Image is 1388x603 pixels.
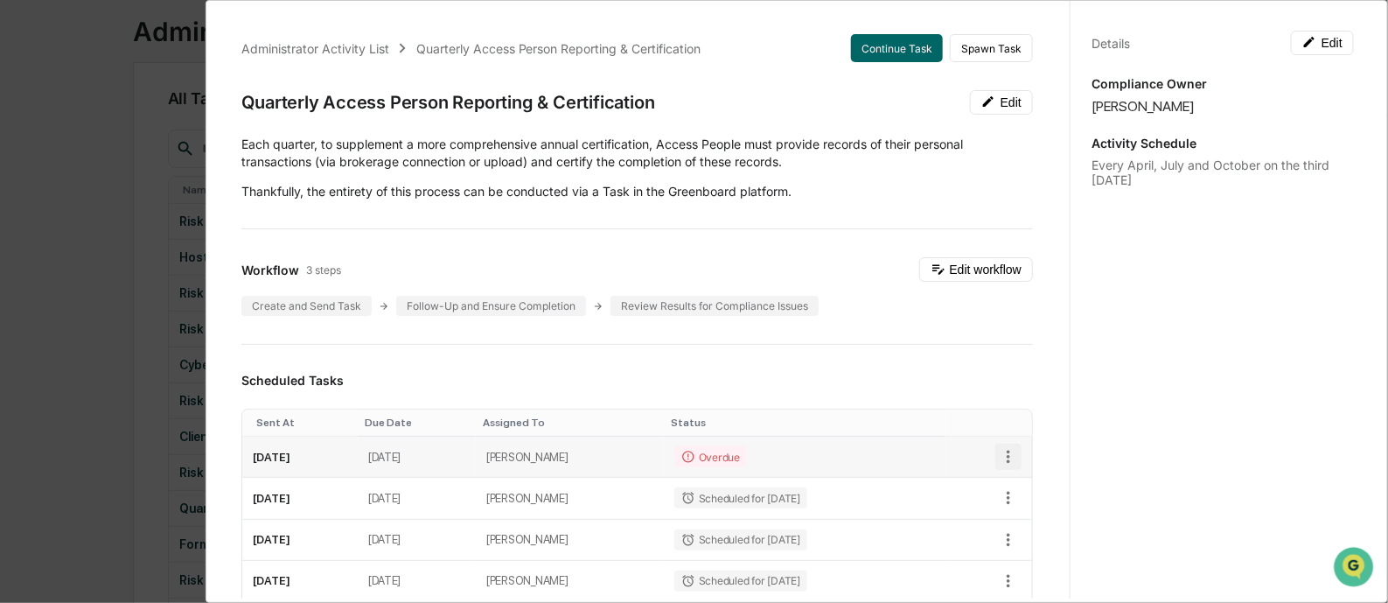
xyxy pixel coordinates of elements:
[919,257,1033,282] button: Edit workflow
[396,296,586,316] div: Follow-Up and Ensure Completion
[358,437,476,478] td: [DATE]
[610,296,819,316] div: Review Results for Compliance Issues
[358,478,476,519] td: [DATE]
[970,90,1033,115] button: Edit
[241,183,1033,200] p: Thankfully, the entirety of this process can be conducted via a Task in the Greenboard platform.
[483,417,657,429] div: Toggle SortBy
[242,478,358,519] td: [DATE]
[10,247,117,278] a: 🔎Data Lookup
[416,41,701,56] div: Quarterly Access Person Reporting & Certification
[476,561,664,602] td: [PERSON_NAME]
[59,134,287,151] div: Start new chat
[851,34,943,62] button: Continue Task
[241,136,1033,171] p: Each quarter, to supplement a more comprehensive annual certification, Access People must provide...
[17,37,318,65] p: How can we help?
[123,296,212,310] a: Powered byPylon
[476,478,664,519] td: [PERSON_NAME]
[1092,76,1354,91] p: Compliance Owner
[242,561,358,602] td: [DATE]
[1092,98,1354,115] div: [PERSON_NAME]
[127,222,141,236] div: 🗄️
[1092,36,1130,51] div: Details
[45,80,289,98] input: Clear
[144,221,217,238] span: Attestations
[241,373,1033,388] h3: Scheduled Tasks
[241,263,299,277] span: Workflow
[1291,31,1354,55] button: Edit
[674,446,747,467] div: Overdue
[10,214,120,245] a: 🖐️Preclearance
[476,437,664,478] td: [PERSON_NAME]
[256,417,351,429] div: Toggle SortBy
[59,151,221,165] div: We're available if you need us!
[476,520,664,561] td: [PERSON_NAME]
[241,92,654,113] div: Quarterly Access Person Reporting & Certification
[242,437,358,478] td: [DATE]
[950,34,1033,62] button: Spawn Task
[358,561,476,602] td: [DATE]
[674,529,807,550] div: Scheduled for [DATE]
[17,134,49,165] img: 1746055101610-c473b297-6a78-478c-a979-82029cc54cd1
[674,571,807,592] div: Scheduled for [DATE]
[671,417,938,429] div: Toggle SortBy
[306,263,341,277] span: 3 steps
[241,41,389,56] div: Administrator Activity List
[1092,136,1354,151] p: Activity Schedule
[120,214,224,245] a: 🗄️Attestations
[35,221,113,238] span: Preclearance
[297,139,318,160] button: Start new chat
[1332,545,1379,592] iframe: Open customer support
[674,487,807,508] div: Scheduled for [DATE]
[242,520,358,561] td: [DATE]
[17,256,31,270] div: 🔎
[35,254,110,271] span: Data Lookup
[365,417,469,429] div: Toggle SortBy
[358,520,476,561] td: [DATE]
[241,296,372,316] div: Create and Send Task
[174,297,212,310] span: Pylon
[1092,158,1354,187] div: Every April, July and October on the third [DATE]
[17,222,31,236] div: 🖐️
